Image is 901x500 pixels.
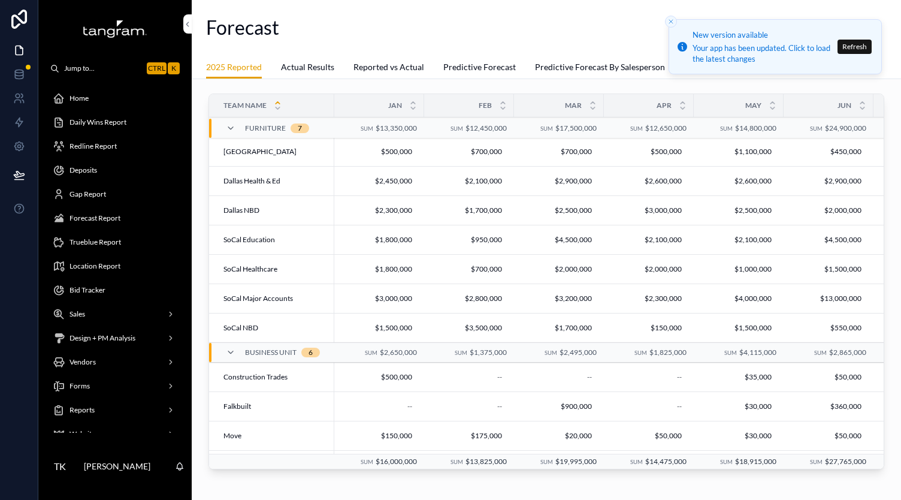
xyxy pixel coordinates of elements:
a: Predictive Forecast By Salesperson [535,56,665,80]
span: $2,600,000 [616,176,682,186]
a: Trueblue Report [46,231,185,253]
a: $1,500,000 [701,318,776,338]
span: $50,000 [796,431,861,441]
span: 2025 Reported [206,61,262,73]
a: $3,000,000 [341,289,417,308]
span: $2,495,000 [560,348,597,357]
a: -- [341,397,417,416]
a: $13,000,000 [791,289,866,308]
div: -- [497,402,502,411]
span: Jun [837,101,851,110]
span: $50,000 [796,372,861,382]
span: $13,350,000 [376,123,417,132]
span: $17,500,000 [555,123,597,132]
span: Trueblue Report [69,237,121,247]
a: $30,000 [701,397,776,416]
a: $1,000,000 [701,260,776,279]
span: $12,650,000 [645,123,687,132]
span: $2,865,000 [829,348,866,357]
span: [GEOGRAPHIC_DATA] [223,147,297,156]
span: Design + PM Analysis [69,333,135,343]
span: Reports [69,405,95,415]
div: -- [497,372,502,382]
small: Sum [724,350,737,356]
span: $14,475,000 [645,457,687,466]
a: SoCal NBD [223,323,327,333]
a: $35,000 [701,368,776,387]
span: $16,000,000 [376,457,417,466]
span: Feb [479,101,492,110]
span: SoCal Healthcare [223,264,277,274]
div: -- [407,402,412,411]
span: $450,000 [796,147,861,156]
span: SoCal Education [223,235,275,245]
span: Forecast Report [69,213,120,223]
span: K [169,64,179,73]
span: $30,000 [706,402,772,411]
span: $24,900,000 [825,123,866,132]
a: $1,100,000 [701,142,776,161]
span: $550,000 [796,323,861,333]
a: Reports [46,399,185,421]
a: $2,800,000 [431,289,507,308]
div: 7 [298,123,302,132]
a: $2,100,000 [701,230,776,249]
a: $50,000 [611,426,687,445]
button: Jump to...CtrlK [46,58,185,79]
span: $13,000,000 [796,294,861,303]
a: $2,100,000 [431,171,507,191]
a: $2,500,000 [701,201,776,220]
small: Sum [540,125,553,131]
small: Sum [630,459,643,465]
a: $450,000 [791,142,866,161]
a: [GEOGRAPHIC_DATA] [223,147,327,156]
a: $2,900,000 [521,171,597,191]
small: Sum [810,125,823,131]
a: Daily Wins Report [46,112,185,133]
span: $500,000 [346,372,412,382]
a: Actual Results [281,56,334,80]
span: $2,000,000 [796,206,861,215]
span: $900,000 [526,402,592,411]
a: $3,500,000 [431,318,507,338]
a: -- [431,397,507,416]
a: Predictive Forecast [443,56,516,80]
span: $2,300,000 [346,206,412,215]
span: $1,500,000 [346,323,412,333]
a: $2,300,000 [611,289,687,308]
span: $2,300,000 [616,294,682,303]
span: Falkbuilt [223,402,251,411]
a: $4,000,000 [701,289,776,308]
a: $1,500,000 [791,260,866,279]
span: $2,500,000 [526,206,592,215]
span: Home [69,94,89,103]
span: $1,700,000 [436,206,502,215]
span: Vendors [69,357,96,367]
span: Predictive Forecast [443,61,516,73]
small: Sum [365,350,377,356]
span: $4,115,000 [739,348,776,357]
div: -- [587,372,592,382]
span: $35,000 [706,372,772,382]
span: $150,000 [346,431,412,441]
span: $4,500,000 [796,235,861,245]
span: Deposits [69,165,97,175]
span: Construction Trades [223,372,288,382]
a: Dallas Health & Ed [223,176,327,186]
span: $360,000 [796,402,861,411]
span: Jump to... [64,64,142,73]
a: -- [521,368,597,387]
a: -- [611,397,687,416]
span: $50,000 [616,431,682,441]
a: $550,000 [791,318,866,338]
a: $500,000 [341,142,417,161]
div: New version available [693,29,834,41]
a: $2,500,000 [521,201,597,220]
a: $2,450,000 [341,171,417,191]
a: $30,000 [701,426,776,445]
div: -- [677,372,682,382]
span: $700,000 [526,147,592,156]
a: Dallas NBD [223,206,327,215]
a: $150,000 [611,318,687,338]
a: Deposits [46,159,185,181]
